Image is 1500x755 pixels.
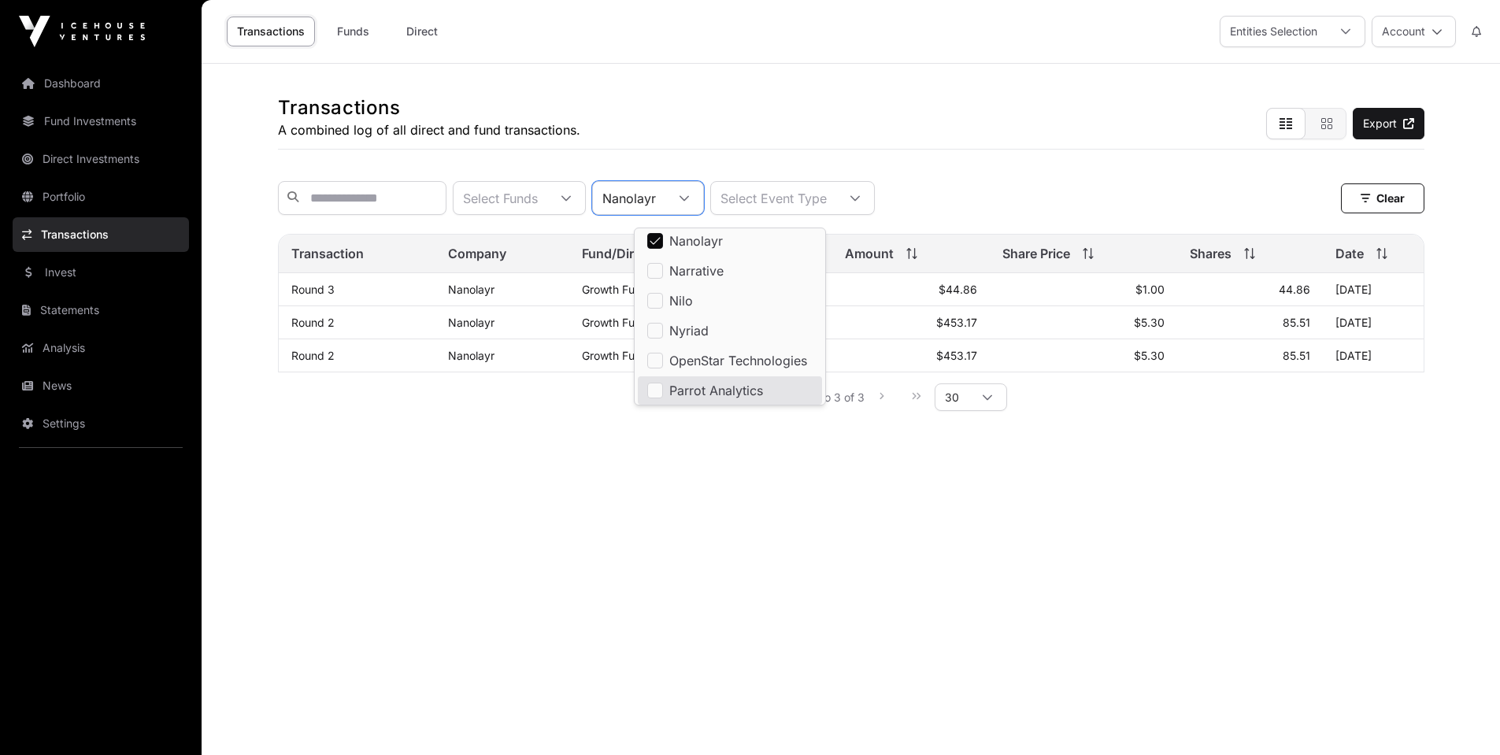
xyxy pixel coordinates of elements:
[832,273,989,306] td: $44.86
[638,376,822,405] li: Parrot Analytics
[669,384,763,397] span: Parrot Analytics
[582,316,654,329] a: Growth Fund I
[638,257,822,285] li: Narrative
[845,244,894,263] span: Amount
[448,283,494,296] a: Nanolayr
[13,104,189,139] a: Fund Investments
[13,179,189,214] a: Portfolio
[638,287,822,315] li: Nilo
[1135,283,1165,296] span: $1.00
[582,349,654,362] a: Growth Fund I
[1283,349,1310,362] span: 85.51
[669,354,807,367] span: OpenStar Technologies
[1190,244,1231,263] span: Shares
[711,182,836,214] div: Select Event Type
[1134,349,1165,362] span: $5.30
[278,120,580,139] p: A combined log of all direct and fund transactions.
[832,339,989,372] td: $453.17
[278,95,580,120] h1: Transactions
[1283,316,1310,329] span: 85.51
[1353,108,1424,139] a: Export
[227,17,315,46] a: Transactions
[593,182,665,214] div: Nanolayr
[291,244,364,263] span: Transaction
[1372,16,1456,47] button: Account
[291,283,335,296] a: Round 3
[1421,679,1500,755] iframe: Chat Widget
[391,17,454,46] a: Direct
[448,349,494,362] a: Nanolayr
[1002,244,1070,263] span: Share Price
[1279,283,1310,296] span: 44.86
[13,255,189,290] a: Invest
[19,16,145,47] img: Icehouse Ventures Logo
[669,294,693,307] span: Nilo
[582,244,653,263] span: Fund/Direct
[13,217,189,252] a: Transactions
[582,283,654,296] a: Growth Fund I
[935,384,969,410] span: Rows per page
[1335,244,1364,263] span: Date
[448,244,506,263] span: Company
[454,182,547,214] div: Select Funds
[638,346,822,375] li: OpenStar Technologies
[1134,316,1165,329] span: $5.30
[321,17,384,46] a: Funds
[765,390,865,404] span: Showing 1 to 3 of 3
[1323,339,1424,372] td: [DATE]
[13,66,189,101] a: Dashboard
[13,406,189,441] a: Settings
[291,349,335,362] a: Round 2
[13,142,189,176] a: Direct Investments
[1341,183,1424,213] button: Clear
[669,324,709,337] span: Nyriad
[13,368,189,403] a: News
[1323,273,1424,306] td: [DATE]
[638,316,822,345] li: Nyriad
[832,306,989,339] td: $453.17
[13,331,189,365] a: Analysis
[638,227,822,255] li: Nanolayr
[669,265,724,277] span: Narrative
[291,316,335,329] a: Round 2
[1323,306,1424,339] td: [DATE]
[13,293,189,328] a: Statements
[448,316,494,329] a: Nanolayr
[669,235,723,247] span: Nanolayr
[1220,17,1327,46] div: Entities Selection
